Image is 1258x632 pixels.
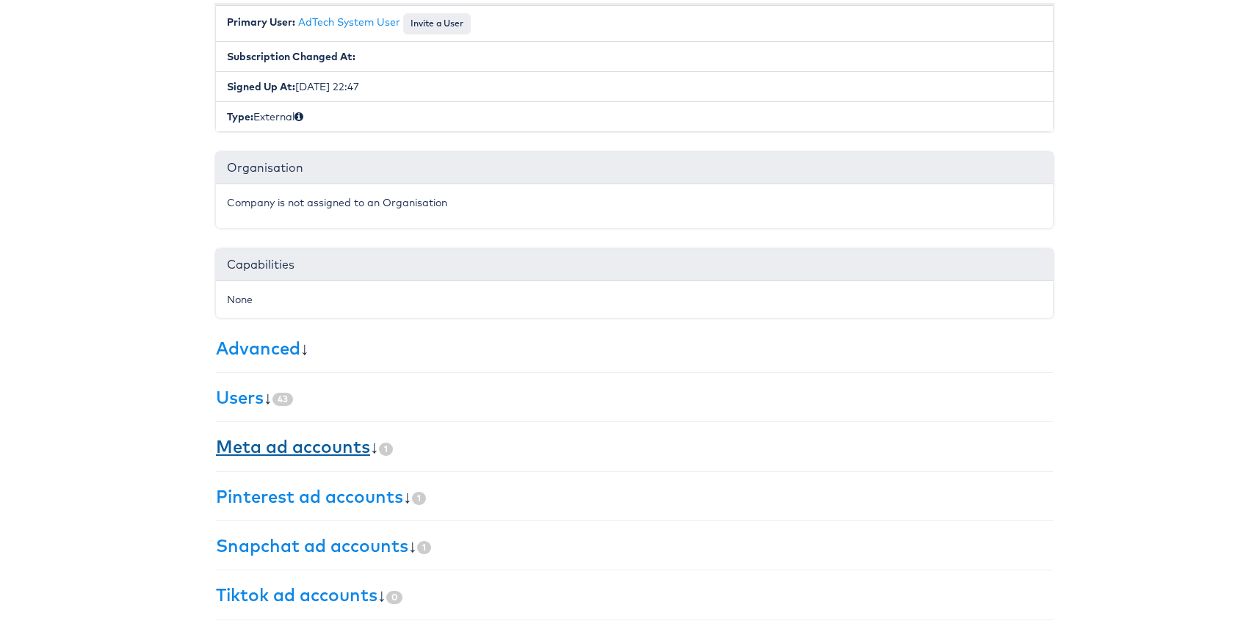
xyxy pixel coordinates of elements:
[216,246,1053,278] div: Capabilities
[216,432,370,454] a: Meta ad accounts
[216,482,403,504] a: Pinterest ad accounts
[216,335,1053,355] h3: ↓
[272,390,293,403] span: 43
[216,531,408,553] a: Snapchat ad accounts
[227,12,295,26] b: Primary User:
[412,489,426,502] span: 1
[227,192,1042,207] p: Company is not assigned to an Organisation
[403,10,471,31] button: Invite a User
[379,440,393,453] span: 1
[227,289,1042,304] div: None
[298,12,400,26] a: AdTech System User
[216,383,264,405] a: Users
[216,334,300,356] a: Advanced
[216,533,1053,552] h3: ↓
[216,434,1053,453] h3: ↓
[386,588,402,601] span: 0
[216,484,1053,503] h3: ↓
[227,77,295,90] b: Signed Up At:
[216,582,1053,601] h3: ↓
[227,47,355,60] b: Subscription Changed At:
[417,538,431,551] span: 1
[216,68,1053,99] li: [DATE] 22:47
[216,385,1053,404] h3: ↓
[216,149,1053,181] div: Organisation
[227,107,253,120] b: Type:
[294,107,303,120] span: Internal (staff) or External (client)
[216,98,1053,128] li: External
[216,581,377,603] a: Tiktok ad accounts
